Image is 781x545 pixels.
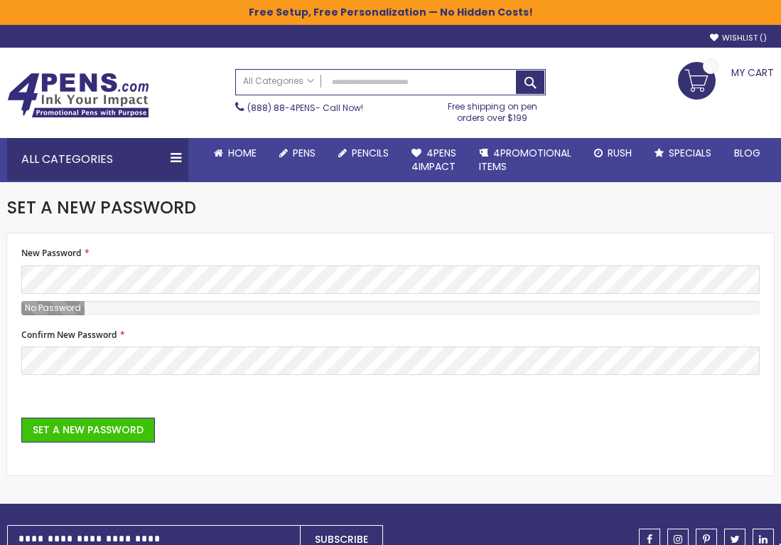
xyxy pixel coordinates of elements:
span: Pens [293,146,316,160]
a: (888) 88-4PENS [247,102,316,114]
span: Specials [669,146,711,160]
a: 4Pens4impact [400,138,468,182]
span: All Categories [243,75,314,87]
span: instagram [674,534,682,544]
span: Confirm New Password [21,329,117,341]
span: New Password [21,247,81,259]
span: Pencils [352,146,389,160]
span: twitter [731,534,740,544]
a: 4PROMOTIONALITEMS [468,138,583,182]
div: All Categories [7,138,188,181]
a: Pencils [327,138,400,169]
button: Set a New Password [21,418,155,443]
span: Rush [608,146,632,160]
span: linkedin [759,534,767,544]
a: Specials [643,138,723,169]
img: 4Pens Custom Pens and Promotional Products [7,73,149,118]
a: All Categories [236,70,321,93]
div: Password Strength: [21,301,85,315]
a: Wishlist [710,33,767,43]
div: Free shipping on pen orders over $199 [438,95,546,124]
span: Blog [734,146,760,160]
span: Set a New Password [33,423,144,437]
span: Set a New Password [7,196,196,219]
a: Home [203,138,268,169]
a: Pens [268,138,327,169]
span: 4Pens 4impact [411,146,456,174]
a: Rush [583,138,643,169]
span: No Password [21,302,85,314]
span: 4PROMOTIONAL ITEMS [479,146,571,174]
span: - Call Now! [247,102,363,114]
span: facebook [647,534,652,544]
span: Home [228,146,257,160]
a: Blog [723,138,772,169]
span: pinterest [703,534,710,544]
